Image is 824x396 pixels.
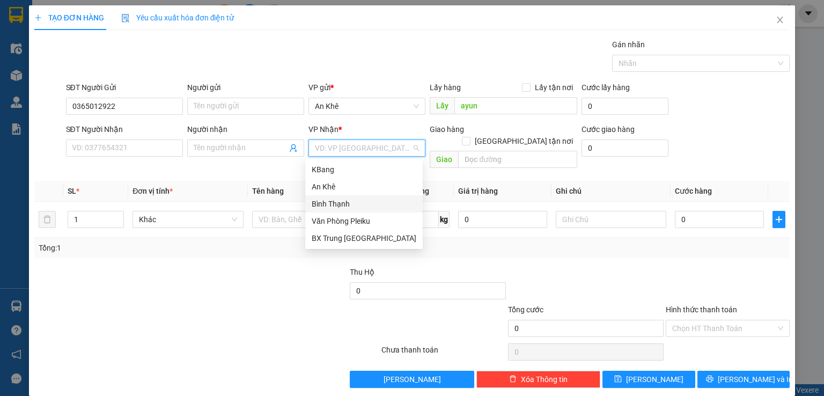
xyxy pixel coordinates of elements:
[718,373,793,385] span: [PERSON_NAME] và In
[252,187,284,195] span: Tên hàng
[187,82,304,93] div: Người gửi
[470,135,577,147] span: [GEOGRAPHIC_DATA] tận nơi
[509,375,517,384] span: delete
[305,212,423,230] div: Văn Phòng Pleiku
[551,181,671,202] th: Ghi chú
[476,371,600,388] button: deleteXóa Thông tin
[121,13,234,22] span: Yêu cầu xuất hóa đơn điện tử
[612,40,645,49] label: Gán nhãn
[582,140,668,157] input: Cước giao hàng
[121,14,130,23] img: icon
[614,375,622,384] span: save
[39,242,319,254] div: Tổng: 1
[458,211,547,228] input: 0
[139,211,237,228] span: Khác
[315,98,419,114] span: An Khê
[508,305,543,314] span: Tổng cước
[308,82,425,93] div: VP gửi
[626,373,683,385] span: [PERSON_NAME]
[312,215,416,227] div: Văn Phòng Pleiku
[430,83,461,92] span: Lấy hàng
[706,375,713,384] span: printer
[350,371,474,388] button: [PERSON_NAME]
[556,211,666,228] input: Ghi Chú
[430,151,458,168] span: Giao
[458,187,498,195] span: Giá trị hàng
[384,373,441,385] span: [PERSON_NAME]
[252,211,363,228] input: VD: Bàn, Ghế
[582,125,635,134] label: Cước giao hàng
[305,230,423,247] div: BX Trung Tâm Đà Nẵng
[289,144,298,152] span: user-add
[133,187,173,195] span: Đơn vị tính
[454,97,577,114] input: Dọc đường
[531,82,577,93] span: Lấy tận nơi
[39,211,56,228] button: delete
[582,98,668,115] input: Cước lấy hàng
[312,164,416,175] div: KBang
[380,344,506,363] div: Chưa thanh toán
[430,125,464,134] span: Giao hàng
[666,305,737,314] label: Hình thức thanh toán
[312,181,416,193] div: An Khê
[68,187,76,195] span: SL
[773,215,785,224] span: plus
[66,82,183,93] div: SĐT Người Gửi
[305,178,423,195] div: An Khê
[312,232,416,244] div: BX Trung [GEOGRAPHIC_DATA]
[187,123,304,135] div: Người nhận
[305,195,423,212] div: Bình Thạnh
[312,198,416,210] div: Bình Thạnh
[66,123,183,135] div: SĐT Người Nhận
[34,14,42,21] span: plus
[430,97,454,114] span: Lấy
[34,13,104,22] span: TẠO ĐƠN HÀNG
[772,211,785,228] button: plus
[765,5,795,35] button: Close
[350,268,374,276] span: Thu Hộ
[439,211,450,228] span: kg
[697,371,790,388] button: printer[PERSON_NAME] và In
[675,187,712,195] span: Cước hàng
[308,125,339,134] span: VP Nhận
[776,16,784,24] span: close
[305,161,423,178] div: KBang
[521,373,568,385] span: Xóa Thông tin
[602,371,695,388] button: save[PERSON_NAME]
[582,83,630,92] label: Cước lấy hàng
[458,151,577,168] input: Dọc đường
